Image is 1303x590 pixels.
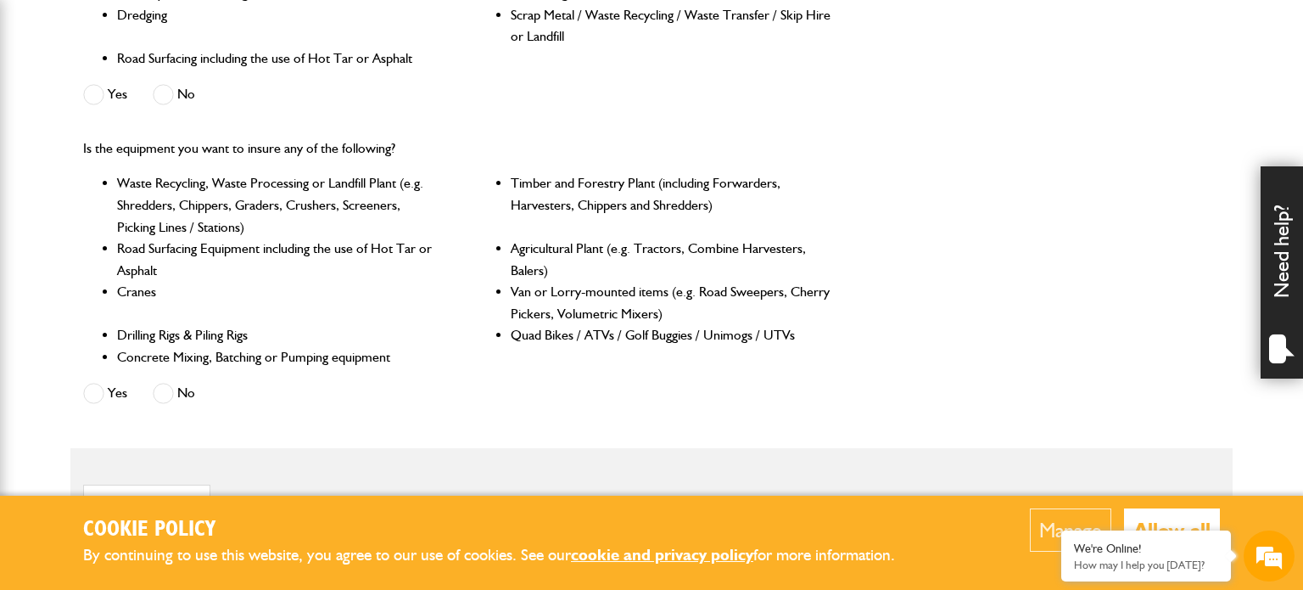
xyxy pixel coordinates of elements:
[153,383,195,404] label: No
[1074,559,1218,571] p: How may I help you today?
[22,257,310,295] input: Enter your phone number
[22,307,310,447] textarea: Type your message and hit 'Enter'
[117,281,439,324] li: Cranes
[511,238,832,281] li: Agricultural Plant (e.g. Tractors, Combine Harvesters, Balers)
[83,84,127,105] label: Yes
[1074,542,1218,556] div: We're Online!
[1124,509,1220,552] button: Allow all
[29,94,71,118] img: d_20077148190_company_1631870298795_20077148190
[511,324,832,346] li: Quad Bikes / ATVs / Golf Buggies / Unimogs / UTVs
[83,383,127,404] label: Yes
[511,281,832,324] li: Van or Lorry-mounted items (e.g. Road Sweepers, Cherry Pickers, Volumetric Mixers)
[571,545,753,565] a: cookie and privacy policy
[117,238,439,281] li: Road Surfacing Equipment including the use of Hot Tar or Asphalt
[83,138,832,160] p: Is the equipment you want to insure any of the following?
[117,346,439,368] li: Concrete Mixing, Batching or Pumping equipment
[117,172,439,238] li: Waste Recycling, Waste Processing or Landfill Plant (e.g. Shredders, Chippers, Graders, Crushers,...
[117,324,439,346] li: Drilling Rigs & Piling Rigs
[278,8,319,49] div: Minimize live chat window
[83,517,923,543] h2: Cookie Policy
[511,172,832,238] li: Timber and Forestry Plant (including Forwarders, Harvesters, Chippers and Shredders)
[511,4,832,48] li: Scrap Metal / Waste Recycling / Waste Transfer / Skip Hire or Landfill
[153,84,195,105] label: No
[231,462,308,485] em: Start Chat
[117,4,439,48] li: Dredging
[1030,509,1111,552] button: Manage
[1261,166,1303,379] div: Need help?
[88,95,285,117] div: Chat with us now
[22,207,310,244] input: Enter your email address
[117,48,439,70] li: Road Surfacing including the use of Hot Tar or Asphalt
[22,157,310,194] input: Enter your last name
[83,542,923,569] p: By continuing to use this website, you agree to our use of cookies. See our for more information.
